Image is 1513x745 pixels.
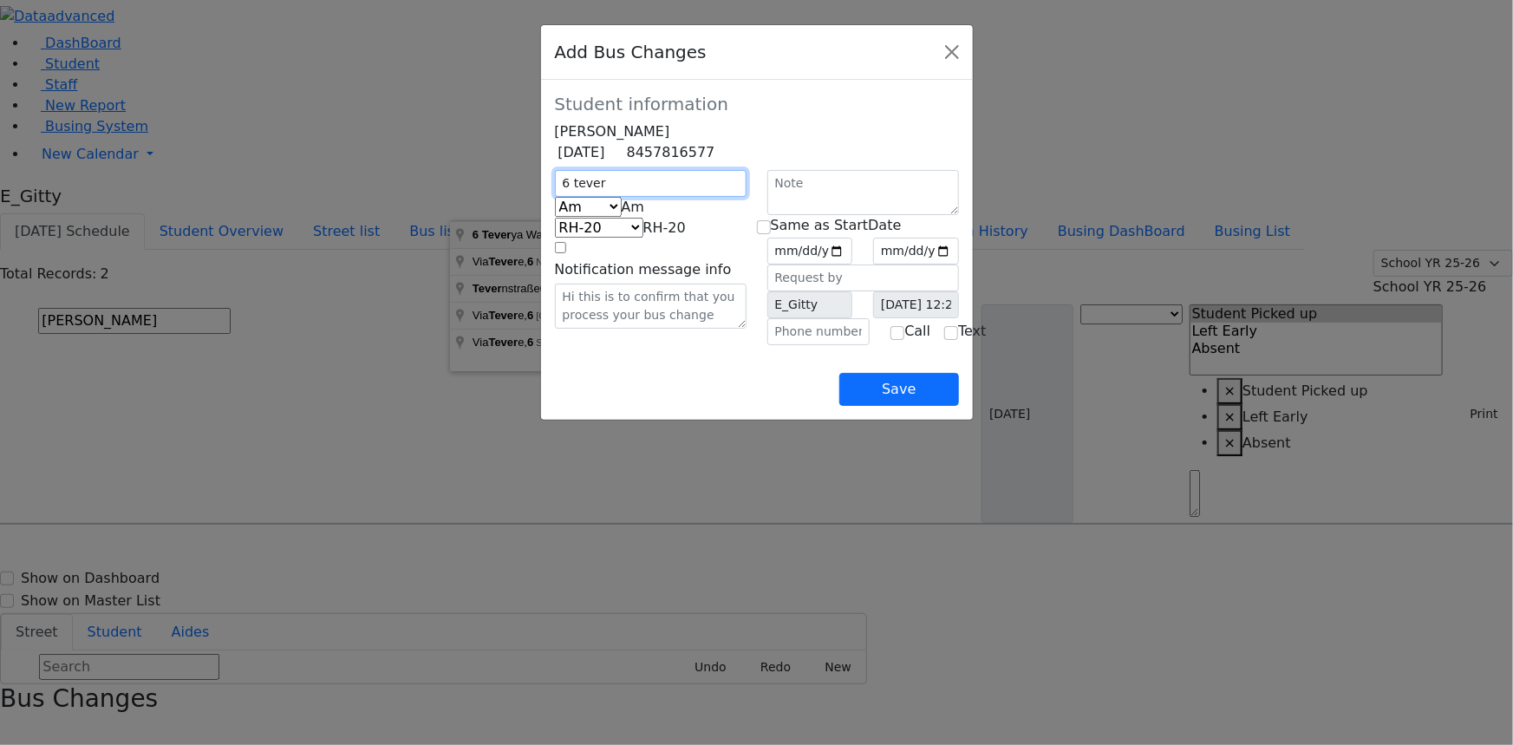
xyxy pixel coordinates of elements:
[771,215,902,236] label: Same as StartDate
[938,38,966,66] button: Close
[555,123,670,140] span: [PERSON_NAME]
[643,219,686,236] span: RH-20
[839,373,958,406] button: Save
[622,199,645,215] span: Am
[627,144,715,160] span: 8457816577
[767,318,871,345] input: Phone number
[767,238,853,265] input: Start date
[873,238,959,265] input: End date
[558,144,605,160] span: [DATE]
[555,39,707,65] h5: Add Bus Changes
[555,259,732,280] label: Notification message info
[958,321,986,342] label: Text
[555,94,959,114] h5: Student information
[555,170,747,197] input: Address
[767,291,853,318] input: Created by user
[904,321,930,342] label: Call
[873,291,959,318] input: Created at
[767,265,959,291] input: Request by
